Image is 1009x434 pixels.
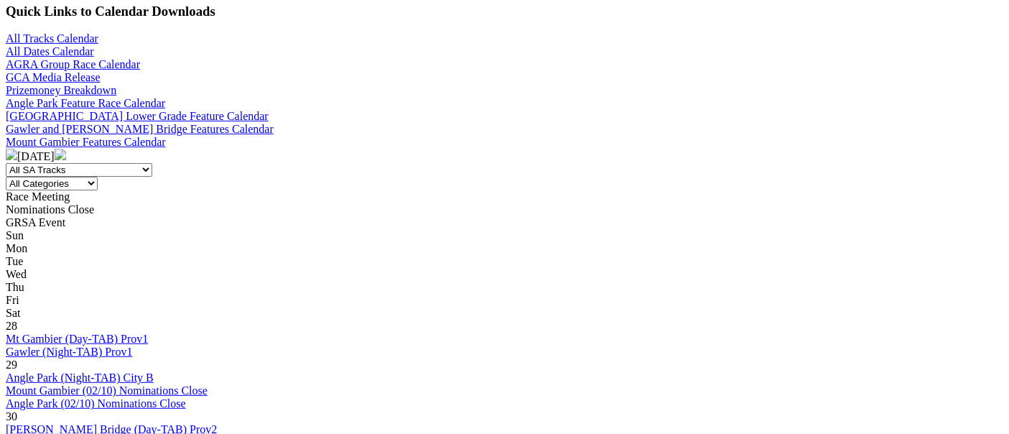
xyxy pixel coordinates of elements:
div: Tue [6,255,1003,268]
span: 28 [6,320,17,332]
a: Mount Gambier (02/10) Nominations Close [6,384,208,397]
a: [GEOGRAPHIC_DATA] Lower Grade Feature Calendar [6,110,269,122]
div: [DATE] [6,149,1003,163]
a: Angle Park Feature Race Calendar [6,97,165,109]
img: chevron-left-pager-white.svg [6,149,17,160]
a: Prizemoney Breakdown [6,84,116,96]
div: Race Meeting [6,190,1003,203]
div: Sat [6,307,1003,320]
a: AGRA Group Race Calendar [6,58,140,70]
a: Angle Park (02/10) Nominations Close [6,397,186,410]
a: Mt Gambier (Day-TAB) Prov1 [6,333,148,345]
span: 29 [6,359,17,371]
div: Thu [6,281,1003,294]
h3: Quick Links to Calendar Downloads [6,4,1003,19]
a: Gawler (Night-TAB) Prov1 [6,346,132,358]
div: GRSA Event [6,216,1003,229]
div: Nominations Close [6,203,1003,216]
a: Gawler and [PERSON_NAME] Bridge Features Calendar [6,123,274,135]
div: Mon [6,242,1003,255]
div: Sun [6,229,1003,242]
a: All Dates Calendar [6,45,94,57]
img: chevron-right-pager-white.svg [55,149,66,160]
div: Wed [6,268,1003,281]
div: Fri [6,294,1003,307]
a: Angle Park (Night-TAB) City B [6,371,154,384]
a: All Tracks Calendar [6,32,98,45]
a: Mount Gambier Features Calendar [6,136,166,148]
a: GCA Media Release [6,71,101,83]
span: 30 [6,410,17,423]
